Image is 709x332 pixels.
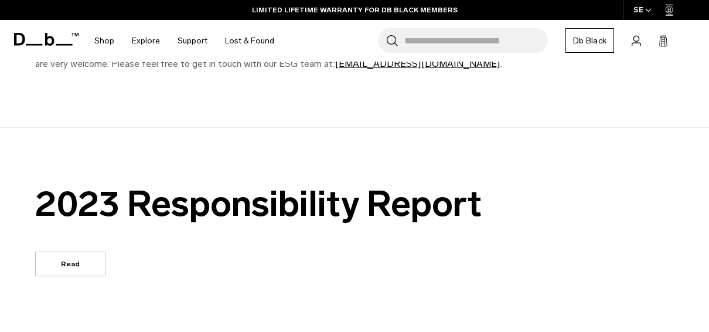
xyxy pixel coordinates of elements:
[132,20,160,62] a: Explore
[565,28,614,53] a: Db Black
[178,20,207,62] a: Support
[86,20,283,62] nav: Main Navigation
[35,184,563,223] div: 2023 Responsibility Report
[35,252,105,276] a: Read
[225,20,274,62] a: Lost & Found
[94,20,114,62] a: Shop
[252,5,458,15] a: LIMITED LIFETIME WARRANTY FOR DB BLACK MEMBERS
[335,58,500,69] a: [EMAIL_ADDRESS][DOMAIN_NAME]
